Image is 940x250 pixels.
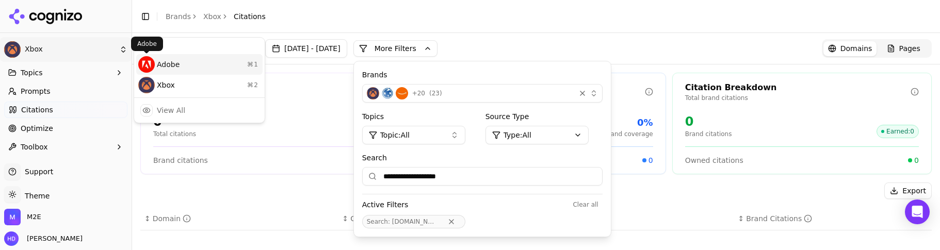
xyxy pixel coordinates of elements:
span: ⌘ 1 [247,60,258,69]
span: ⌘ 2 [247,81,258,89]
div: Current brand: Xbox [134,37,265,123]
p: Adobe [137,40,157,48]
div: Brands [136,40,263,54]
div: Xbox [136,75,263,95]
img: Xbox [138,77,155,93]
div: Adobe [136,54,263,75]
img: Adobe [138,56,155,73]
div: View All [157,105,185,115]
